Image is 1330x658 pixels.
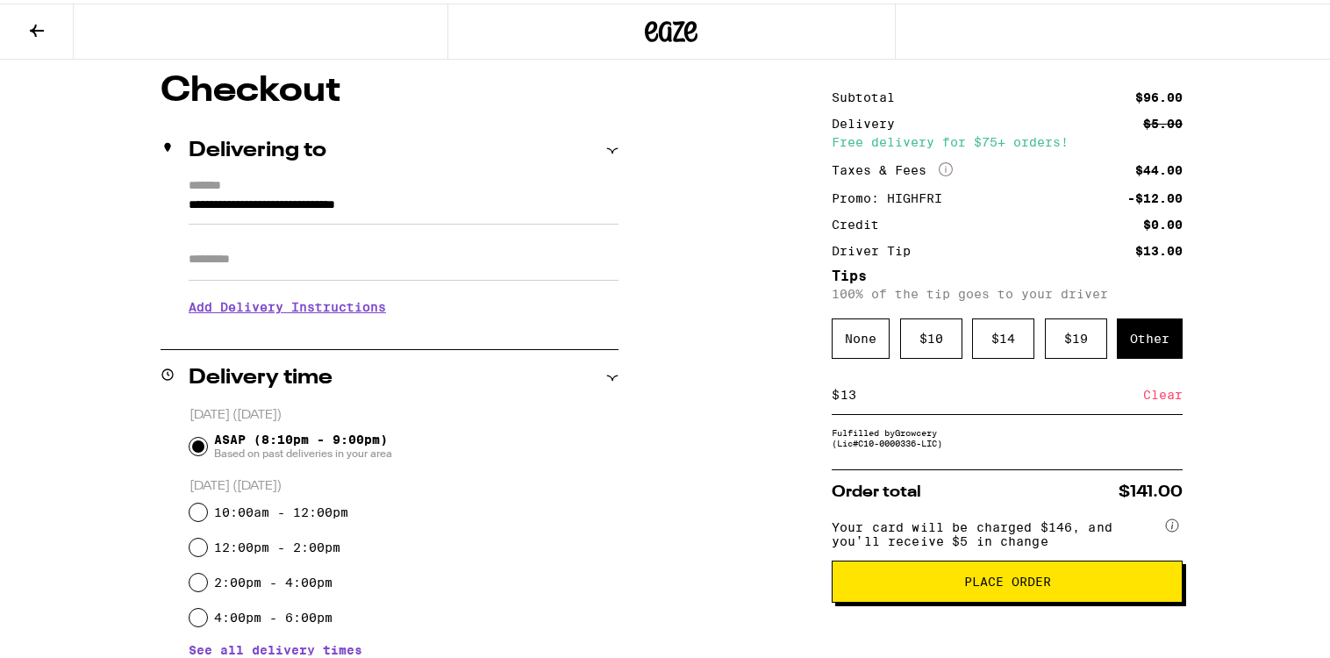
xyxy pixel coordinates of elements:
[900,315,962,355] div: $ 10
[1119,481,1183,497] span: $141.00
[832,132,1183,145] div: Free delivery for $75+ orders!
[214,572,332,586] label: 2:00pm - 4:00pm
[964,572,1051,584] span: Place Order
[1135,161,1183,173] div: $44.00
[832,88,907,100] div: Subtotal
[214,537,340,551] label: 12:00pm - 2:00pm
[832,189,955,201] div: Promo: HIGHFRI
[832,266,1183,280] h5: Tips
[832,241,923,254] div: Driver Tip
[1127,189,1183,201] div: -$12.00
[832,114,907,126] div: Delivery
[161,70,619,105] h1: Checkout
[214,443,392,457] span: Based on past deliveries in your area
[189,404,619,420] p: [DATE] ([DATE])
[832,424,1183,445] div: Fulfilled by Growcery (Lic# C10-0000336-LIC )
[1135,241,1183,254] div: $13.00
[214,502,348,516] label: 10:00am - 12:00pm
[1143,372,1183,411] div: Clear
[11,12,126,26] span: Hi. Need any help?
[832,315,890,355] div: None
[840,383,1143,399] input: 0
[1117,315,1183,355] div: Other
[1143,114,1183,126] div: $5.00
[832,283,1183,297] p: 100% of the tip goes to your driver
[189,364,332,385] h2: Delivery time
[189,475,619,491] p: [DATE] ([DATE])
[972,315,1034,355] div: $ 14
[832,557,1183,599] button: Place Order
[832,372,840,411] div: $
[832,159,953,175] div: Taxes & Fees
[832,481,921,497] span: Order total
[832,511,1162,545] span: Your card will be charged $146, and you’ll receive $5 in change
[189,324,619,338] p: We'll contact you at [PHONE_NUMBER] when we arrive
[214,607,332,621] label: 4:00pm - 6:00pm
[1045,315,1107,355] div: $ 19
[1143,215,1183,227] div: $0.00
[189,137,326,158] h2: Delivering to
[1135,88,1183,100] div: $96.00
[189,640,362,653] button: See all delivery times
[832,215,891,227] div: Credit
[214,429,392,457] span: ASAP (8:10pm - 9:00pm)
[189,283,619,324] h3: Add Delivery Instructions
